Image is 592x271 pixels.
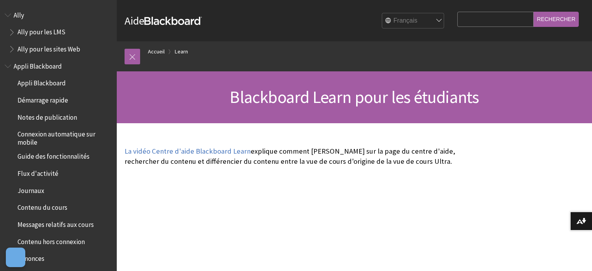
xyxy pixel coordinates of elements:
span: Appli Blackboard [18,77,66,87]
span: Démarrage rapide [18,94,68,104]
span: Contenu du cours [18,201,67,212]
span: Contenu hors connexion [18,235,85,246]
a: Accueil [148,47,165,57]
span: Ally pour les LMS [18,26,65,36]
span: Notes de publication [18,111,77,121]
input: Rechercher [534,12,579,27]
strong: Blackboard [144,17,202,25]
select: Site Language Selector [382,13,444,29]
span: Connexion automatique sur mobile [18,128,111,146]
span: Appli Blackboard [14,60,62,70]
button: Ouvrir le centre de préférences [6,248,25,267]
span: Flux d'activité [18,167,58,177]
span: Blackboard Learn pour les étudiants [230,86,479,108]
a: La vidéo Centre d'aide Blackboard Learn [125,147,251,156]
span: Messages relatifs aux cours [18,218,94,228]
a: Learn [175,47,188,57]
span: Guide des fonctionnalités [18,150,90,161]
nav: Book outline for Anthology Ally Help [5,9,112,56]
span: Journaux [18,184,44,195]
a: AideBlackboard [125,14,202,28]
span: Annonces [18,252,44,263]
span: Ally [14,9,24,19]
p: explique comment [PERSON_NAME] sur la page du centre d'aide, rechercher du contenu et différencie... [125,146,469,166]
span: Ally pour les sites Web [18,43,80,53]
